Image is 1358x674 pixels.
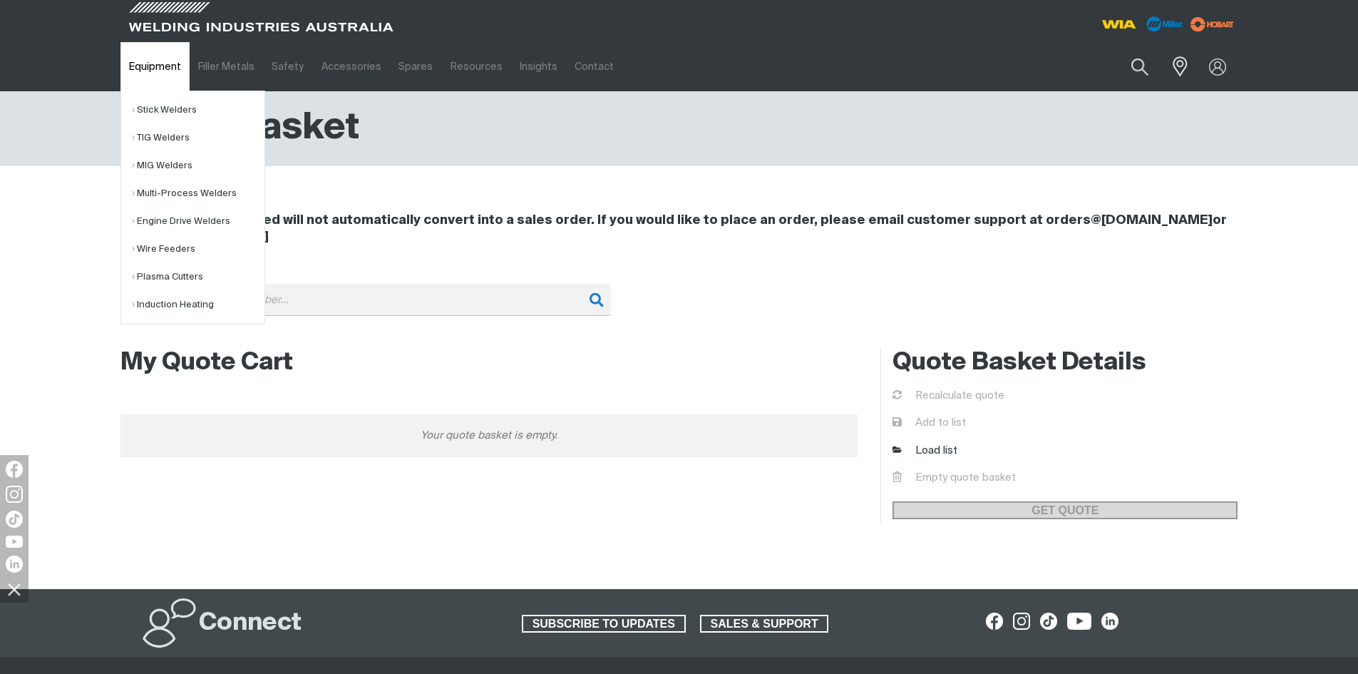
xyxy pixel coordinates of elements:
[511,42,566,91] a: Insights
[522,615,686,633] a: SUBSCRIBE TO UPDATES
[1186,14,1238,35] img: miller
[132,235,264,263] a: Wire Feeders
[313,42,390,91] a: Accessories
[263,42,312,91] a: Safety
[1116,50,1164,83] button: Search products
[894,501,1236,520] span: GET QUOTE
[1091,214,1213,227] a: @[DOMAIN_NAME]
[6,486,23,503] img: Instagram
[120,42,959,91] nav: Main
[132,263,264,291] a: Plasma Cutters
[1097,50,1163,83] input: Product name or item number...
[132,180,264,208] a: Multi-Process Welders
[132,291,264,319] a: Induction Heating
[701,615,828,633] span: SALES & SUPPORT
[421,425,557,446] span: Your quote basket is empty.
[523,615,684,633] span: SUBSCRIBE TO UPDATES
[120,284,611,316] input: Product name or item number...
[120,91,265,325] ul: Equipment Submenu
[441,42,510,91] a: Resources
[390,42,441,91] a: Spares
[6,461,23,478] img: Facebook
[132,124,264,152] a: TIG Welders
[893,443,957,459] a: Load list
[199,608,302,639] h2: Connect
[566,42,622,91] a: Contact
[120,213,1238,245] h4: Quotes that are created will not automatically convert into a sales order. If you would like to p...
[6,511,23,528] img: TikTok
[120,284,1238,337] div: Product or group for quick order
[120,347,858,379] h2: My Quote Cart
[132,208,264,235] a: Engine Drive Welders
[893,501,1238,520] a: GET QUOTE
[700,615,829,633] a: SALES & SUPPORT
[6,556,23,573] img: LinkedIn
[6,536,23,548] img: YouTube
[893,347,1238,379] h2: Quote Basket Details
[132,96,264,124] a: Stick Welders
[190,42,263,91] a: Filler Metals
[120,42,190,91] a: Equipment
[132,152,264,180] a: MIG Welders
[2,577,26,601] img: hide socials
